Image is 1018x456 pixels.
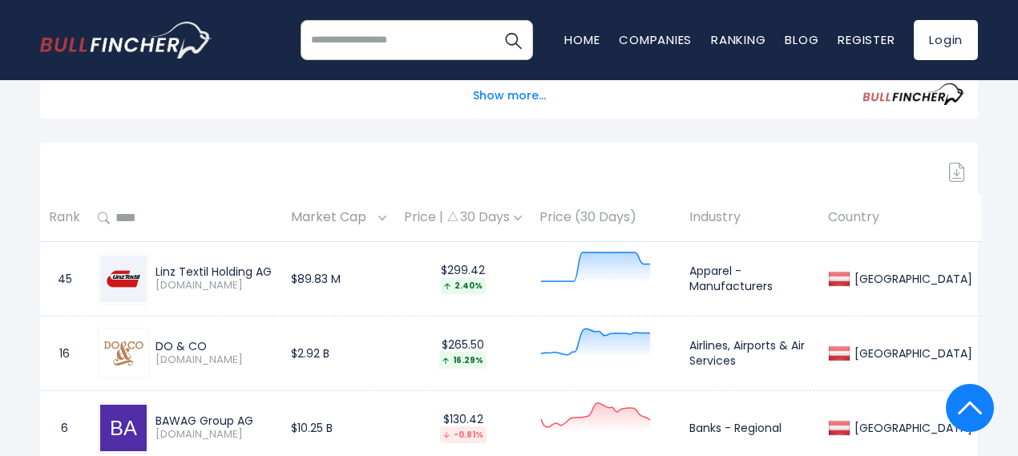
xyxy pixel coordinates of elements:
[711,31,766,48] a: Ranking
[404,209,522,226] div: Price | 30 Days
[156,339,273,353] div: DO & CO
[40,22,212,59] a: Go to homepage
[100,256,147,302] img: LTH.VI.png
[619,31,692,48] a: Companies
[493,20,533,60] button: Search
[850,421,972,435] div: [GEOGRAPHIC_DATA]
[291,205,374,230] span: Market Cap
[40,195,89,242] th: Rank
[785,31,818,48] a: Blog
[819,195,981,242] th: Country
[40,241,89,316] td: 45
[156,264,273,279] div: Linz Textil Holding AG
[404,263,522,294] div: $299.42
[156,279,273,293] span: [DOMAIN_NAME]
[914,20,978,60] a: Login
[681,316,819,390] td: Airlines, Airports & Air Services
[40,316,89,390] td: 16
[100,330,147,377] img: DOC.VI.jpeg
[440,426,487,443] div: -0.81%
[681,195,819,242] th: Industry
[156,414,273,428] div: BAWAG Group AG
[40,22,212,59] img: bullfincher logo
[404,337,522,369] div: $265.50
[156,353,273,367] span: [DOMAIN_NAME]
[282,316,395,390] td: $2.92 B
[681,241,819,316] td: Apparel - Manufacturers
[850,346,972,361] div: [GEOGRAPHIC_DATA]
[282,241,395,316] td: $89.83 M
[439,352,487,369] div: 16.29%
[850,272,972,286] div: [GEOGRAPHIC_DATA]
[441,277,486,294] div: 2.40%
[404,412,522,443] div: $130.42
[838,31,895,48] a: Register
[463,83,555,109] button: Show more...
[156,428,273,442] span: [DOMAIN_NAME]
[531,195,681,242] th: Price (30 Days)
[564,31,600,48] a: Home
